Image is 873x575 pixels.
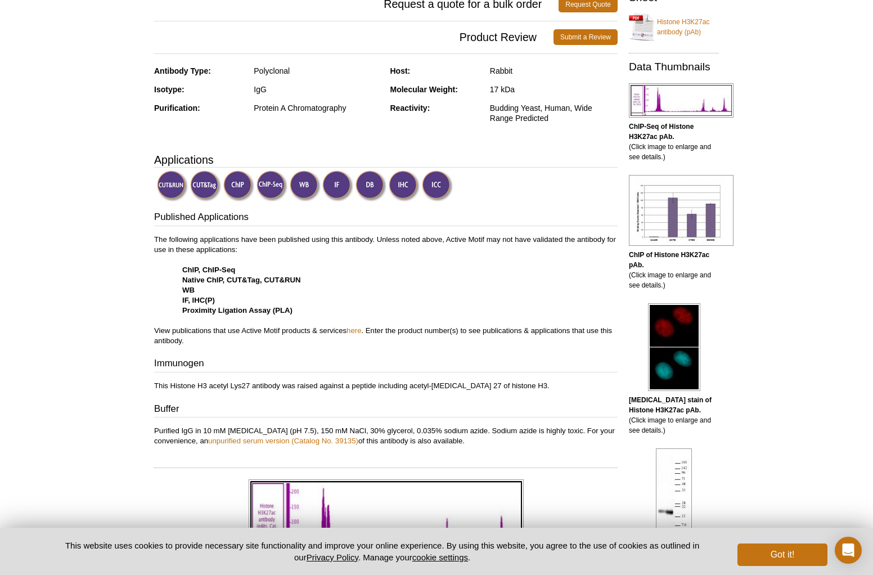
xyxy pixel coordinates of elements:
b: ChIP-Seq of Histone H3K27ac pAb. [629,123,694,141]
div: Open Intercom Messenger [835,537,862,564]
h3: Published Applications [154,210,618,226]
strong: Host: [390,66,411,75]
div: Protein A Chromatography [254,103,381,113]
p: This Histone H3 acetyl Lys27 antibody was raised against a peptide including acetyl-[MEDICAL_DATA... [154,381,618,391]
a: Histone H3K27ac antibody (pAb) [629,10,719,44]
strong: ChIP, ChIP-Seq [182,266,235,274]
strong: Reactivity: [390,104,430,113]
strong: Proximity Ligation Assay (PLA) [182,306,292,315]
a: Submit a Review [553,29,618,45]
p: (Click image to enlarge and see details.) [629,395,719,435]
div: Rabbit [490,66,618,76]
strong: Purification: [154,104,200,113]
a: unpurified serum version (Catalog No. 39135) [208,437,358,445]
strong: Isotype: [154,85,184,94]
h2: Data Thumbnails [629,62,719,72]
img: Histone H3K27ac antibody (pAb) tested by Western blot. [656,448,692,536]
a: Privacy Policy [307,552,358,562]
button: Got it! [737,543,827,566]
p: (Click image to enlarge and see details.) [629,122,719,162]
p: Purified IgG in 10 mM [MEDICAL_DATA] (pH 7.5), 150 mM NaCl, 30% glycerol, 0.035% sodium azide. So... [154,426,618,446]
img: ChIP Validated [223,170,254,201]
img: CUT&RUN Validated [157,170,188,201]
h3: Buffer [154,402,618,418]
h3: Immunogen [154,357,618,372]
strong: Native ChIP, CUT&Tag, CUT&RUN [182,276,301,284]
button: cookie settings [412,552,468,562]
img: Immunofluorescence Validated [322,170,353,201]
div: 17 kDa [490,84,618,95]
img: Histone H3K27ac antibody (pAb) tested by immunofluorescence. [648,303,700,391]
strong: Antibody Type: [154,66,211,75]
b: [MEDICAL_DATA] stain of Histone H3K27ac pAb. [629,396,712,414]
img: CUT&Tag Validated [190,170,221,201]
img: Western Blot Validated [290,170,321,201]
img: Dot Blot Validated [355,170,386,201]
img: Histone H3K27ac antibody (pAb) tested by ChIP-Seq. [629,83,733,118]
p: The following applications have been published using this antibody. Unless noted above, Active Mo... [154,235,618,346]
p: (Click image to enlarge and see details.) [629,250,719,290]
div: IgG [254,84,381,95]
h3: Applications [154,151,618,168]
strong: Molecular Weight: [390,85,458,94]
p: This website uses cookies to provide necessary site functionality and improve your online experie... [46,540,719,563]
span: Product Review [154,29,553,45]
a: here [346,326,361,335]
img: Histone H3K27ac antibody (pAb) tested by ChIP. [629,175,733,246]
b: ChIP of Histone H3K27ac pAb. [629,251,709,269]
div: Polyclonal [254,66,381,76]
img: Histone H3K27ac antibody (pAb) tested by ChIP-Seq. [249,479,524,565]
strong: IF, IHC(P) [182,296,215,304]
strong: WB [182,286,195,294]
div: Budding Yeast, Human, Wide Range Predicted [490,103,618,123]
img: Immunocytochemistry Validated [422,170,453,201]
img: ChIP-Seq Validated [256,170,287,201]
img: Immunohistochemistry Validated [389,170,420,201]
